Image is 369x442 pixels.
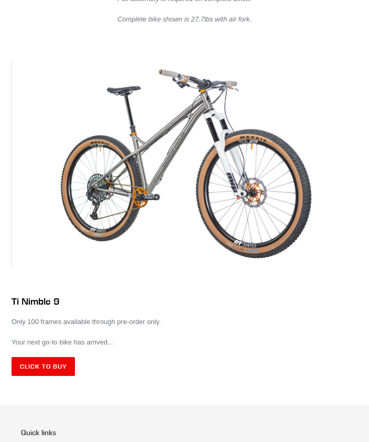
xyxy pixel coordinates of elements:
h2: Ti Nimble 9 [12,296,357,307]
em: Complete bike shown is 27.7lbs with air fork. [117,15,252,23]
p: Quick links [21,428,123,437]
p: Your next go-to bike has arrived... [12,337,357,348]
a: Click to Buy: TI NIMBLE 9 [12,357,75,376]
p: Only 100 frames available through pre-order only. [12,317,357,327]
